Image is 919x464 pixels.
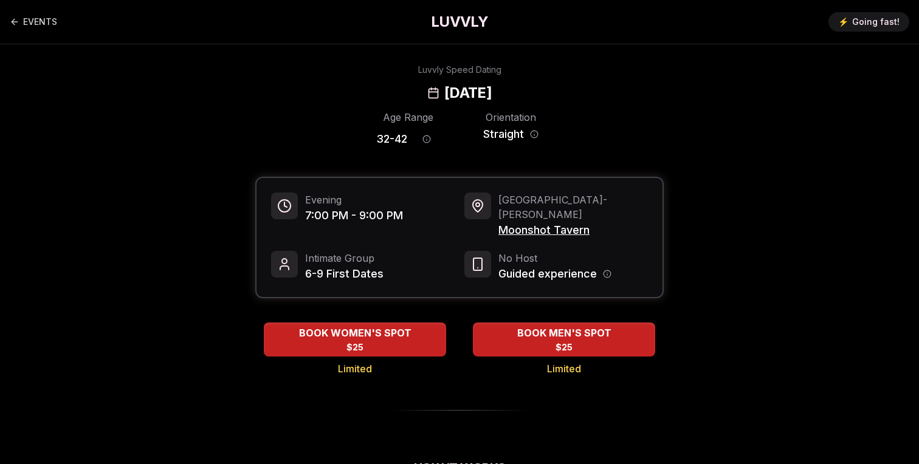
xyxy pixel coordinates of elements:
span: ⚡️ [838,16,848,28]
span: $25 [556,341,573,353]
div: Orientation [479,110,543,125]
button: BOOK WOMEN'S SPOT - Limited [264,322,446,357]
span: 6-9 First Dates [305,265,384,282]
span: Intimate Group [305,251,384,265]
span: Guided experience [498,265,597,282]
a: LUVVLY [431,12,488,32]
span: 7:00 PM - 9:00 PM [305,207,403,224]
span: Going fast! [852,16,900,28]
span: Limited [338,361,372,376]
span: Moonshot Tavern [498,222,648,239]
span: $25 [346,341,363,353]
span: Limited [547,361,581,376]
button: Age range information [413,126,440,152]
span: BOOK WOMEN'S SPOT [297,326,414,340]
span: No Host [498,251,611,265]
div: Age Range [376,110,440,125]
span: Straight [483,126,524,143]
span: Evening [305,193,403,207]
span: [GEOGRAPHIC_DATA] - [PERSON_NAME] [498,193,648,222]
span: 32 - 42 [376,131,407,148]
button: BOOK MEN'S SPOT - Limited [473,322,655,357]
button: Host information [603,270,611,278]
h2: [DATE] [444,83,492,103]
div: Luvvly Speed Dating [418,64,501,76]
span: BOOK MEN'S SPOT [515,326,614,340]
a: Back to events [10,10,57,34]
button: Orientation information [530,130,539,138]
